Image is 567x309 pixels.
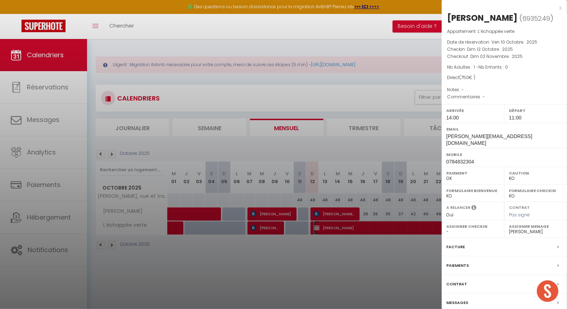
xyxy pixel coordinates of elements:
[509,187,562,194] label: Formulaire Checkin
[470,53,523,59] span: Dim 02 Novembre . 2025
[461,74,469,80] span: 750
[509,223,562,230] label: Assigner Menage
[509,107,562,114] label: Départ
[446,126,562,133] label: Email
[509,170,562,177] label: Caution
[447,53,562,60] p: Checkout :
[509,115,522,121] span: 11:00
[446,280,467,288] label: Contrat
[442,4,562,12] div: x
[482,94,485,100] span: -
[446,187,500,194] label: Formulaire Bienvenue
[447,39,562,46] p: Date de réservation :
[446,107,500,114] label: Arrivée
[447,12,518,24] div: [PERSON_NAME]
[459,74,475,80] span: ( € )
[522,14,550,23] span: 6935249
[467,46,513,52] span: Dim 12 Octobre . 2025
[519,13,553,23] span: ( )
[447,46,562,53] p: Checkin :
[471,205,476,212] i: Sélectionner OUI si vous souhaiter envoyer les séquences de messages post-checkout
[461,87,464,93] span: -
[479,64,508,70] span: Nb Enfants : 0
[446,262,469,269] label: Paiements
[446,133,532,146] span: [PERSON_NAME][EMAIL_ADDRESS][DOMAIN_NAME]
[446,159,474,165] span: 0784832304
[446,243,465,251] label: Facture
[446,299,468,306] label: Messages
[509,212,530,218] span: Pas signé
[447,74,562,81] div: Direct
[446,205,470,211] label: A relancer
[447,64,508,70] span: Nb Adultes : 1 -
[446,170,500,177] label: Paiement
[447,28,562,35] p: Appartement :
[447,86,562,93] p: Notes :
[446,115,459,121] span: 14:00
[446,151,562,158] label: Mobile
[491,39,537,45] span: Ven 10 Octobre . 2025
[478,28,514,34] span: L’échappée verte
[447,93,562,100] p: Commentaires :
[446,223,500,230] label: Assigner Checkin
[537,280,558,302] div: Ouvrir le chat
[509,205,530,209] label: Contrat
